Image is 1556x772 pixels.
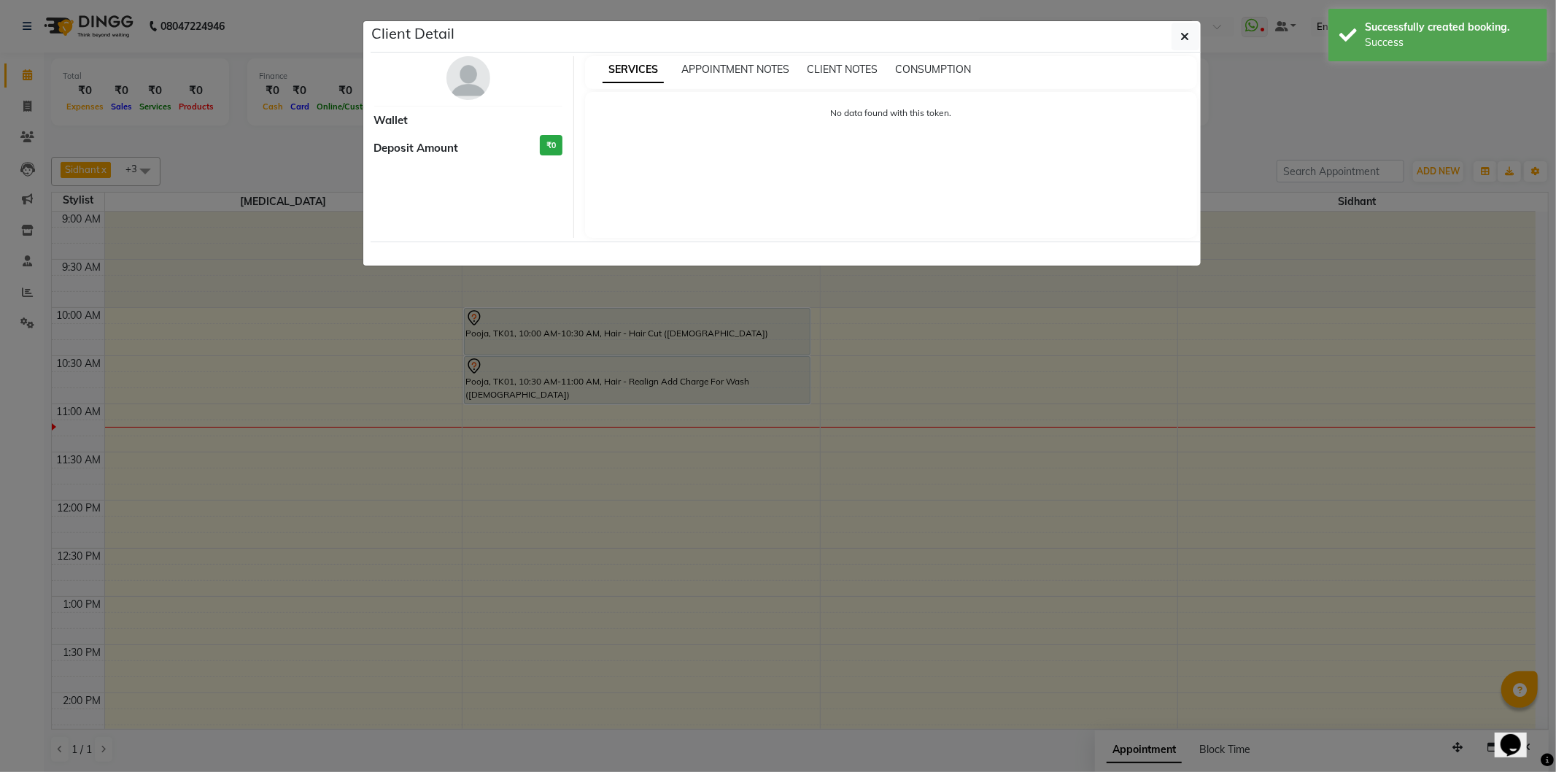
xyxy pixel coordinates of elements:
h3: ₹0 [540,135,562,156]
div: Success [1365,35,1536,50]
span: SERVICES [603,57,664,83]
img: avatar [446,56,490,100]
span: CONSUMPTION [895,63,971,76]
span: APPOINTMENT NOTES [681,63,789,76]
iframe: chat widget [1495,714,1541,757]
div: Successfully created booking. [1365,20,1536,35]
span: Deposit Amount [374,140,459,157]
span: Wallet [374,112,409,129]
span: CLIENT NOTES [807,63,878,76]
h5: Client Detail [372,23,455,45]
p: No data found with this token. [600,107,1183,120]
